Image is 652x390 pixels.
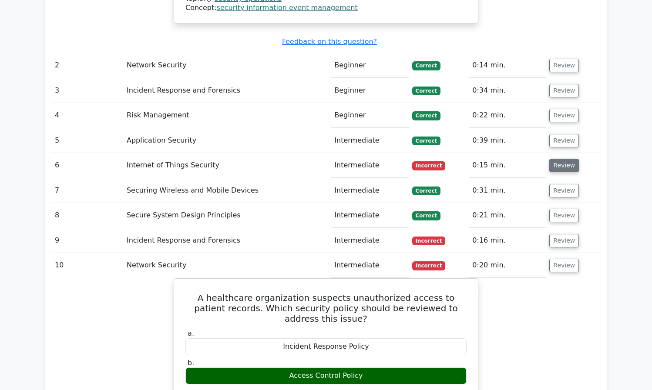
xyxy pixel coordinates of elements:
[185,367,467,384] div: Access Control Policy
[51,253,123,278] td: 10
[282,37,377,46] a: Feedback on this question?
[123,53,331,78] td: Network Security
[412,111,440,120] span: Correct
[51,153,123,178] td: 6
[123,178,331,203] td: Securing Wireless and Mobile Devices
[123,103,331,128] td: Risk Management
[469,228,546,253] td: 0:16 min.
[51,228,123,253] td: 9
[549,159,579,172] button: Review
[185,338,467,355] div: Incident Response Policy
[469,103,546,128] td: 0:22 min.
[185,293,467,324] h5: A healthcare organization suspects unauthorized access to patient records. Which security policy ...
[469,153,546,178] td: 0:15 min.
[331,53,408,78] td: Beginner
[51,203,123,228] td: 8
[412,161,446,170] span: Incorrect
[412,137,440,145] span: Correct
[549,259,579,272] button: Review
[51,178,123,203] td: 7
[123,128,331,153] td: Application Security
[123,78,331,103] td: Incident Response and Forensics
[412,61,440,70] span: Correct
[123,153,331,178] td: Internet of Things Security
[331,253,408,278] td: Intermediate
[331,153,408,178] td: Intermediate
[549,234,579,247] button: Review
[469,128,546,153] td: 0:39 min.
[412,211,440,220] span: Correct
[549,184,579,197] button: Review
[412,87,440,95] span: Correct
[412,237,446,245] span: Incorrect
[549,109,579,122] button: Review
[469,178,546,203] td: 0:31 min.
[331,178,408,203] td: Intermediate
[188,329,194,337] span: a.
[123,203,331,228] td: Secure System Design Principles
[51,53,123,78] td: 2
[331,228,408,253] td: Intermediate
[549,59,579,72] button: Review
[185,3,467,13] div: Concept:
[469,253,546,278] td: 0:20 min.
[51,78,123,103] td: 3
[51,128,123,153] td: 5
[469,53,546,78] td: 0:14 min.
[412,187,440,195] span: Correct
[331,203,408,228] td: Intermediate
[412,261,446,270] span: Incorrect
[469,78,546,103] td: 0:34 min.
[549,209,579,222] button: Review
[331,128,408,153] td: Intermediate
[469,203,546,228] td: 0:21 min.
[331,103,408,128] td: Beginner
[331,78,408,103] td: Beginner
[217,3,358,12] a: security information event management
[123,228,331,253] td: Incident Response and Forensics
[51,103,123,128] td: 4
[549,134,579,147] button: Review
[188,359,194,367] span: b.
[549,84,579,97] button: Review
[123,253,331,278] td: Network Security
